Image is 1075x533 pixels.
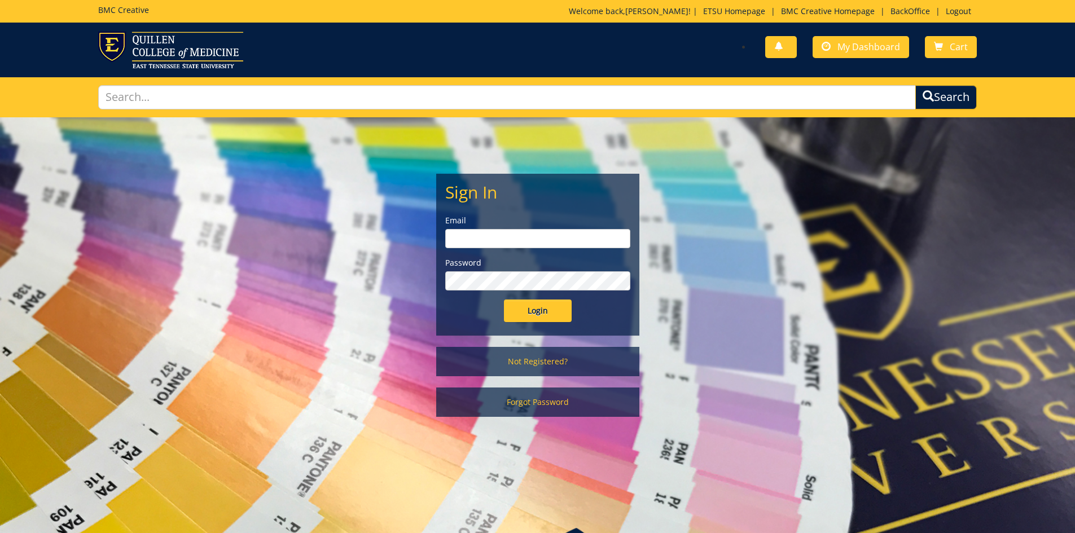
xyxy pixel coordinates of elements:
[98,85,916,109] input: Search...
[697,6,771,16] a: ETSU Homepage
[915,85,977,109] button: Search
[925,36,977,58] a: Cart
[436,387,639,417] a: Forgot Password
[775,6,880,16] a: BMC Creative Homepage
[445,183,630,201] h2: Sign In
[436,347,639,376] a: Not Registered?
[885,6,936,16] a: BackOffice
[625,6,688,16] a: [PERSON_NAME]
[445,215,630,226] label: Email
[98,32,243,68] img: ETSU logo
[940,6,977,16] a: Logout
[98,6,149,14] h5: BMC Creative
[837,41,900,53] span: My Dashboard
[445,257,630,268] label: Password
[950,41,968,53] span: Cart
[813,36,909,58] a: My Dashboard
[569,6,977,17] p: Welcome back, ! | | | |
[504,299,572,322] input: Login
